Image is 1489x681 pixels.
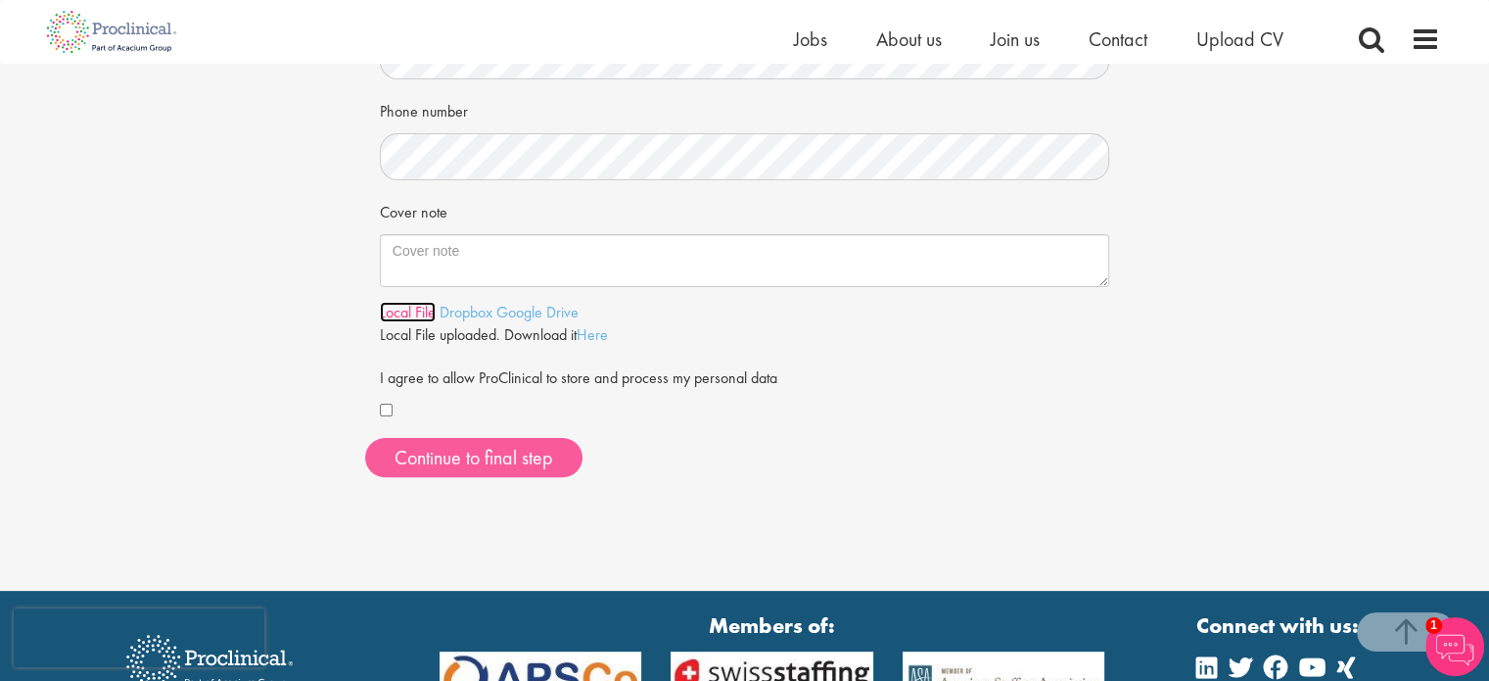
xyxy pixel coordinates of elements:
[1425,617,1484,676] img: Chatbot
[1089,26,1147,52] a: Contact
[876,26,942,52] a: About us
[496,302,579,322] a: Google Drive
[380,302,436,322] a: Local File
[1196,610,1363,641] strong: Connect with us:
[440,302,492,322] a: Dropbox
[380,94,468,123] label: Phone number
[380,195,447,224] label: Cover note
[794,26,827,52] a: Jobs
[380,361,777,390] label: I agree to allow ProClinical to store and process my personal data
[380,324,608,345] span: Local File uploaded. Download it
[365,438,582,477] button: Continue to final step
[1425,617,1442,634] span: 1
[991,26,1040,52] a: Join us
[395,445,553,470] span: Continue to final step
[577,324,608,345] a: Here
[440,610,1105,641] strong: Members of:
[1196,26,1283,52] a: Upload CV
[14,608,264,667] iframe: reCAPTCHA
